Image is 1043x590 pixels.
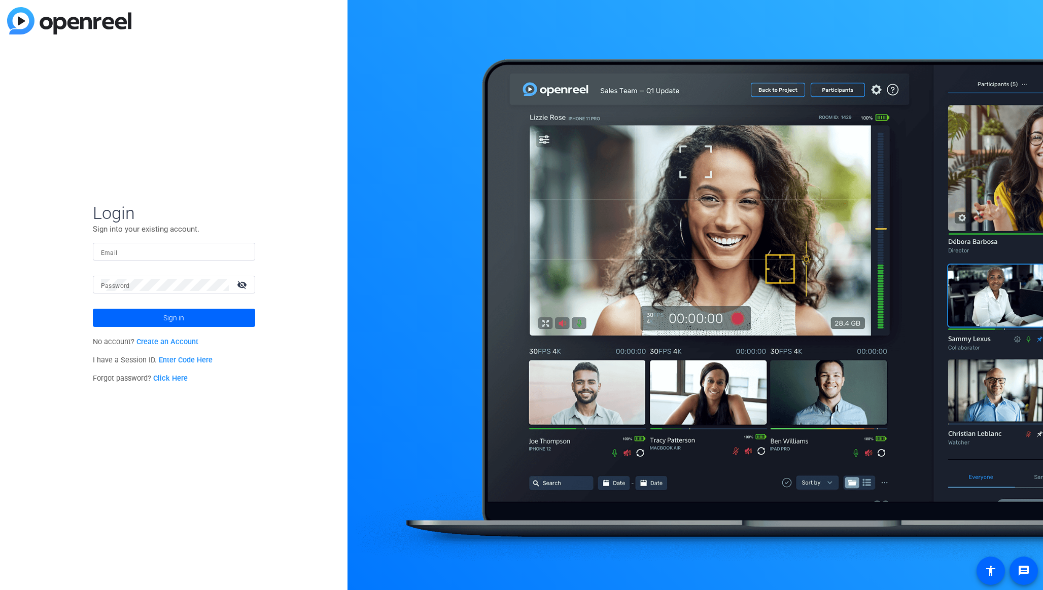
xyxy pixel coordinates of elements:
[163,305,184,330] span: Sign in
[93,374,188,383] span: Forgot password?
[1018,565,1030,577] mat-icon: message
[153,374,188,383] a: Click Here
[231,277,255,292] mat-icon: visibility_off
[93,356,213,364] span: I have a Session ID.
[93,224,255,235] p: Sign into your existing account.
[93,338,199,346] span: No account?
[93,202,255,224] span: Login
[985,565,997,577] mat-icon: accessibility
[7,7,131,34] img: blue-gradient.svg
[101,249,118,256] mat-label: Email
[101,282,130,289] mat-label: Password
[136,338,198,346] a: Create an Account
[93,309,255,327] button: Sign in
[101,246,247,258] input: Enter Email Address
[159,356,213,364] a: Enter Code Here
